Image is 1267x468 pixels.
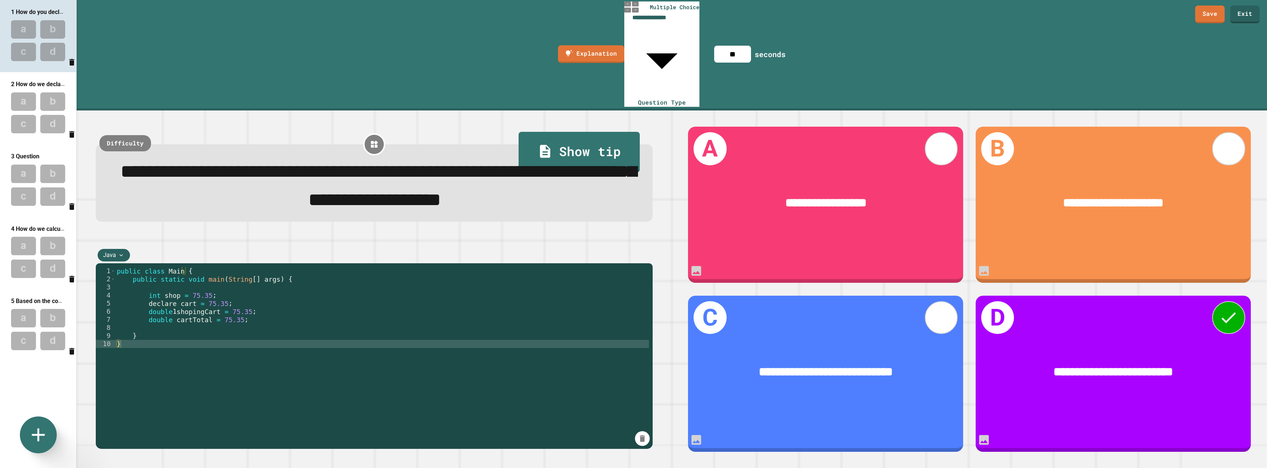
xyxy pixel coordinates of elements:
[67,344,76,358] button: Delete question
[96,332,115,340] div: 9
[11,8,243,15] span: 1 How do you declare and initialize a variable for a shopping cart with a total of $75.35?
[99,135,151,151] div: Difficulty
[96,299,115,307] div: 5
[96,283,115,291] div: 3
[11,297,213,305] span: 5 Based on the code, which variable should be concatenated with the string?
[694,301,726,334] h1: C
[96,307,115,316] div: 6
[67,127,76,141] button: Delete question
[67,199,76,213] button: Delete question
[96,275,115,283] div: 2
[11,225,249,232] span: 4 How do we calculate the updated balance after the discount? (code after the equal sign)
[67,271,76,285] button: Delete question
[1230,6,1260,23] a: Exit
[624,1,639,13] img: multiple-choice-thumbnail.png
[694,132,726,165] h1: A
[981,301,1014,334] h1: D
[111,267,115,275] span: Toggle code folding, rows 1 through 10
[67,55,76,69] button: Delete question
[755,49,786,60] div: seconds
[96,267,115,275] div: 1
[11,80,240,88] span: 2 How do we declare and initialize a variable for the price of a new item worth $24.60?
[638,98,686,106] span: Question Type
[981,132,1014,165] h1: B
[96,324,115,332] div: 8
[11,153,39,160] span: 3 Question
[96,316,115,324] div: 7
[558,45,624,63] a: Explanation
[103,251,116,260] span: Java
[96,340,115,348] div: 10
[111,275,115,283] span: Toggle code folding, rows 2 through 9
[519,132,640,173] a: Show tip
[1195,6,1225,23] a: Save
[650,3,699,11] span: Multiple Choice
[96,291,115,299] div: 4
